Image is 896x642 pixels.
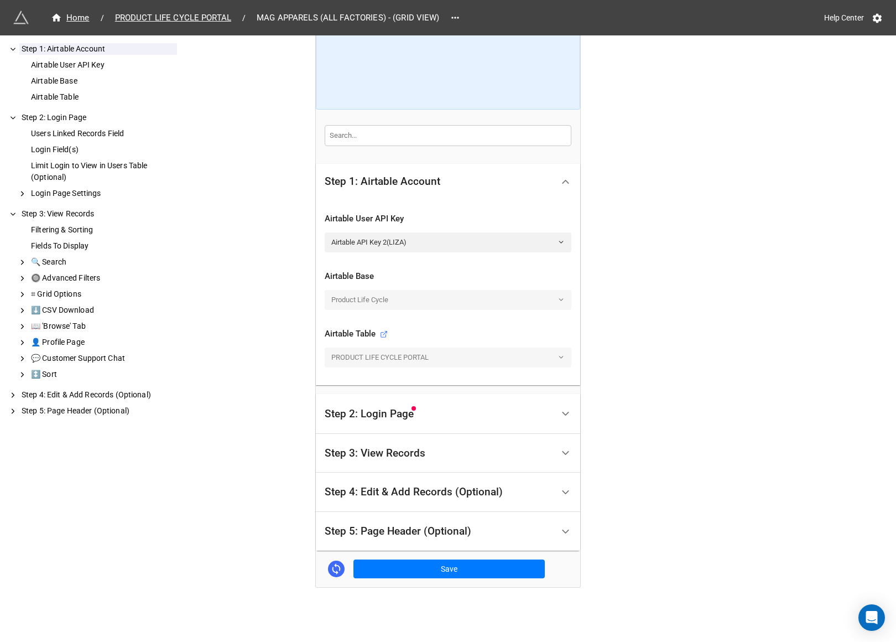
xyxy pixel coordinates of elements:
[29,272,177,284] div: 🔘 Advanced Filters
[29,188,177,199] div: Login Page Settings
[19,208,177,220] div: Step 3: View Records
[108,12,238,24] span: PRODUCT LIFE CYCLE PORTAL
[29,144,177,156] div: Login Field(s)
[325,232,571,252] a: Airtable API Key 2(LIZA)
[29,128,177,139] div: Users Linked Records Field
[19,43,177,55] div: Step 1: Airtable Account
[19,389,177,401] div: Step 4: Edit & Add Records (Optional)
[316,434,580,473] div: Step 3: View Records
[242,12,246,24] li: /
[29,353,177,364] div: 💬 Customer Support Chat
[325,448,425,459] div: Step 3: View Records
[316,473,580,512] div: Step 4: Edit & Add Records (Optional)
[44,11,446,24] nav: breadcrumb
[858,604,885,631] div: Open Intercom Messenger
[325,270,571,283] div: Airtable Base
[29,304,177,316] div: ⬇️ CSV Download
[29,256,177,268] div: 🔍 Search
[816,8,872,28] a: Help Center
[101,12,104,24] li: /
[29,91,177,103] div: Airtable Table
[316,512,580,551] div: Step 5: Page Header (Optional)
[29,75,177,87] div: Airtable Base
[13,10,29,25] img: miniextensions-icon.73ae0678.png
[250,12,446,24] span: MAG APPARELS (ALL FACTORIES) - (GRID VIEW)
[325,213,571,226] div: Airtable User API Key
[29,59,177,71] div: Airtable User API Key
[325,125,571,146] input: Search...
[29,240,177,252] div: Fields To Display
[325,328,388,341] div: Airtable Table
[29,369,177,380] div: ↕️ Sort
[316,199,580,385] div: Step 1: Airtable Account
[325,526,471,537] div: Step 5: Page Header (Optional)
[19,405,177,417] div: Step 5: Page Header (Optional)
[29,160,177,183] div: Limit Login to View in Users Table (Optional)
[316,394,580,434] div: Step 2: Login Page
[29,224,177,236] div: Filtering & Sorting
[29,336,177,348] div: 👤 Profile Page
[29,288,177,300] div: ⌗ Grid Options
[29,320,177,332] div: 📖 'Browse' Tab
[316,164,580,199] div: Step 1: Airtable Account
[353,560,545,578] button: Save
[44,11,96,24] a: Home
[325,408,414,420] span: Step 2: Login Page
[108,11,238,24] a: PRODUCT LIFE CYCLE PORTAL
[51,12,90,24] div: Home
[325,486,503,498] div: Step 4: Edit & Add Records (Optional)
[328,561,345,577] a: Sync Base Structure
[325,176,440,187] div: Step 1: Airtable Account
[19,112,177,123] div: Step 2: Login Page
